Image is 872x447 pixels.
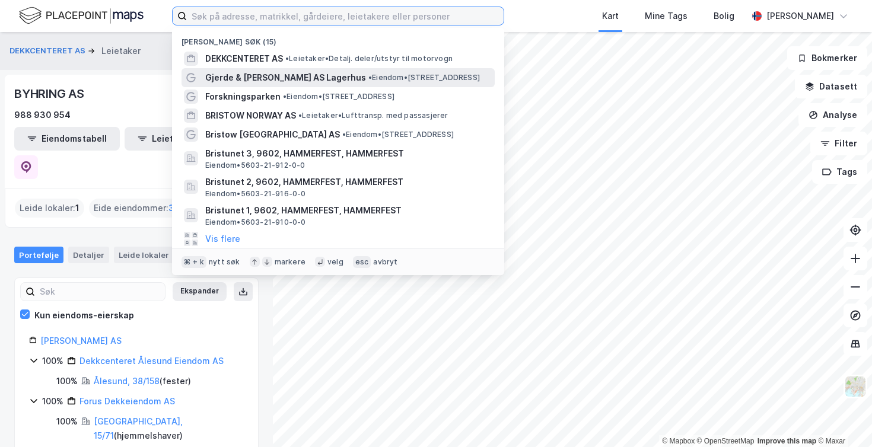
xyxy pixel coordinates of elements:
[205,52,283,66] span: DEKKCENTERET AS
[844,375,867,398] img: Z
[205,203,490,218] span: Bristunet 1, 9602, HAMMERFEST, HAMMERFEST
[298,111,448,120] span: Leietaker • Lufttransp. med passasjerer
[275,257,305,267] div: markere
[205,127,340,142] span: Bristow [GEOGRAPHIC_DATA] AS
[812,160,867,184] button: Tags
[285,54,289,63] span: •
[205,90,281,104] span: Forskningsparken
[368,73,480,82] span: Eiendom • [STREET_ADDRESS]
[75,201,79,215] span: 1
[342,130,346,139] span: •
[327,257,343,267] div: velg
[373,257,397,267] div: avbryt
[42,354,63,368] div: 100%
[205,232,240,246] button: Vis flere
[94,416,183,440] a: [GEOGRAPHIC_DATA], 15/71
[14,127,120,151] button: Eiendomstabell
[810,132,867,155] button: Filter
[283,92,287,101] span: •
[205,71,366,85] span: Gjerde & [PERSON_NAME] AS Lagerhus
[94,374,191,388] div: ( fester )
[758,437,816,445] a: Improve this map
[56,414,78,429] div: 100%
[368,73,372,82] span: •
[205,108,296,123] span: BRISTOW NORWAY AS
[35,283,165,301] input: Søk
[171,249,183,261] div: 1
[15,199,84,218] div: Leide lokaler :
[205,175,490,189] span: Bristunet 2, 9602, HAMMERFEST, HAMMERFEST
[14,247,63,263] div: Portefølje
[79,396,175,406] a: Forus Dekkeiendom AS
[283,92,394,101] span: Eiendom • [STREET_ADDRESS]
[114,247,188,263] div: Leide lokaler
[14,108,71,122] div: 988 930 954
[79,356,224,366] a: Dekkcenteret Ålesund Eiendom AS
[813,390,872,447] iframe: Chat Widget
[787,46,867,70] button: Bokmerker
[697,437,755,445] a: OpenStreetMap
[766,9,834,23] div: [PERSON_NAME]
[14,84,87,103] div: BYHRING AS
[205,218,306,227] span: Eiendom • 5603-21-910-0-0
[168,201,174,215] span: 3
[353,256,371,268] div: esc
[19,5,144,26] img: logo.f888ab2527a4732fd821a326f86c7f29.svg
[56,374,78,388] div: 100%
[714,9,734,23] div: Bolig
[205,189,306,199] span: Eiendom • 5603-21-916-0-0
[125,127,230,151] button: Leietakertabell
[182,256,206,268] div: ⌘ + k
[34,308,134,323] div: Kun eiendoms-eierskap
[205,161,305,170] span: Eiendom • 5603-21-912-0-0
[798,103,867,127] button: Analyse
[40,336,122,346] a: [PERSON_NAME] AS
[602,9,619,23] div: Kart
[94,376,160,386] a: Ålesund, 38/158
[285,54,453,63] span: Leietaker • Detalj. deler/utstyr til motorvogn
[42,394,63,408] div: 100%
[89,199,179,218] div: Eide eiendommer :
[205,146,490,161] span: Bristunet 3, 9602, HAMMERFEST, HAMMERFEST
[101,44,141,58] div: Leietaker
[342,130,454,139] span: Eiendom • [STREET_ADDRESS]
[94,414,244,443] div: ( hjemmelshaver )
[795,75,867,98] button: Datasett
[68,247,109,263] div: Detaljer
[173,282,227,301] button: Ekspander
[172,28,504,49] div: [PERSON_NAME] søk (15)
[662,437,695,445] a: Mapbox
[187,7,504,25] input: Søk på adresse, matrikkel, gårdeiere, leietakere eller personer
[209,257,240,267] div: nytt søk
[9,45,88,57] button: DEKKCENTERET AS
[813,390,872,447] div: Kontrollprogram for chat
[645,9,688,23] div: Mine Tags
[298,111,302,120] span: •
